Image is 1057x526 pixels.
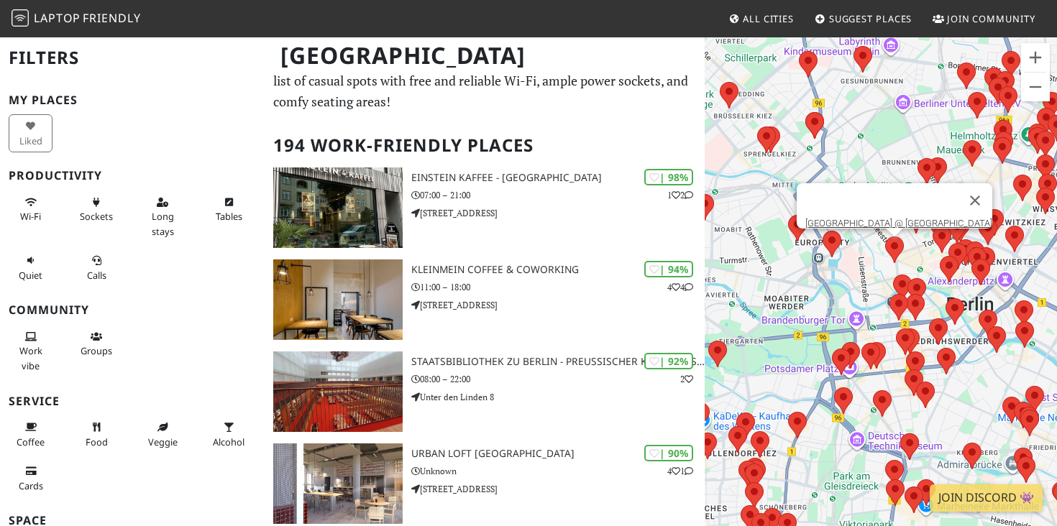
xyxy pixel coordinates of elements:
[411,188,705,202] p: 07:00 – 21:00
[723,6,800,32] a: All Cities
[680,372,693,386] p: 2
[265,259,705,340] a: KleinMein Coffee & Coworking | 94% 44 KleinMein Coffee & Coworking 11:00 – 18:00 [STREET_ADDRESS]
[20,210,41,223] span: Stable Wi-Fi
[12,9,29,27] img: LaptopFriendly
[9,169,256,183] h3: Productivity
[1021,43,1050,72] button: Vergrößern
[265,351,705,432] a: Staatsbibliothek zu Berlin - Preußischer Kulturbesitz | 92% 2 Staatsbibliothek zu Berlin - Preußi...
[805,218,992,229] a: [GEOGRAPHIC_DATA] @ [GEOGRAPHIC_DATA]
[152,210,174,237] span: Long stays
[644,445,693,461] div: | 90%
[19,269,42,282] span: Quiet
[644,169,693,185] div: | 98%
[411,482,705,496] p: [STREET_ADDRESS]
[411,448,705,460] h3: URBAN LOFT [GEOGRAPHIC_DATA]
[273,351,403,432] img: Staatsbibliothek zu Berlin - Preußischer Kulturbesitz
[411,390,705,404] p: Unter den Linden 8
[9,415,52,453] button: Coffee
[265,167,705,248] a: Einstein Kaffee - Charlottenburg | 98% 12 Einstein Kaffee - [GEOGRAPHIC_DATA] 07:00 – 21:00 [STRE...
[207,415,251,453] button: Alcohol
[667,188,693,202] p: 1 2
[411,280,705,294] p: 11:00 – 18:00
[265,443,705,524] a: URBAN LOFT Berlin | 90% 41 URBAN LOFT [GEOGRAPHIC_DATA] Unknown [STREET_ADDRESS]
[411,372,705,386] p: 08:00 – 22:00
[644,261,693,277] div: | 94%
[411,172,705,184] h3: Einstein Kaffee - [GEOGRAPHIC_DATA]
[411,356,705,368] h3: Staatsbibliothek zu Berlin - Preußischer Kulturbesitz
[81,344,112,357] span: Group tables
[273,259,403,340] img: KleinMein Coffee & Coworking
[667,464,693,478] p: 4 1
[273,167,403,248] img: Einstein Kaffee - Charlottenburg
[19,344,42,372] span: People working
[1021,73,1050,101] button: Verkleinern
[9,325,52,377] button: Work vibe
[141,190,185,243] button: Long stays
[141,415,185,453] button: Veggie
[207,190,251,229] button: Tables
[12,6,141,32] a: LaptopFriendly LaptopFriendly
[9,249,52,287] button: Quiet
[148,435,178,448] span: Veggie
[9,459,52,497] button: Cards
[75,249,119,287] button: Calls
[411,206,705,220] p: [STREET_ADDRESS]
[743,12,794,25] span: All Cities
[829,12,912,25] span: Suggest Places
[86,435,108,448] span: Food
[19,479,43,492] span: Credit cards
[213,435,244,448] span: Alcohol
[273,124,697,167] h2: 194 Work-Friendly Places
[75,325,119,363] button: Groups
[644,353,693,369] div: | 92%
[927,6,1041,32] a: Join Community
[80,210,113,223] span: Power sockets
[9,394,256,408] h3: Service
[667,280,693,294] p: 4 4
[269,36,703,75] h1: [GEOGRAPHIC_DATA]
[9,93,256,107] h3: My Places
[809,6,918,32] a: Suggest Places
[83,10,140,26] span: Friendly
[411,264,705,276] h3: KleinMein Coffee & Coworking
[9,190,52,229] button: Wi-Fi
[75,190,119,229] button: Sockets
[411,298,705,312] p: [STREET_ADDRESS]
[273,443,403,524] img: URBAN LOFT Berlin
[9,36,256,80] h2: Filters
[216,210,242,223] span: Work-friendly tables
[34,10,81,26] span: Laptop
[947,12,1035,25] span: Join Community
[9,303,256,317] h3: Community
[75,415,119,453] button: Food
[17,435,45,448] span: Coffee
[958,183,992,218] button: Schließen
[411,464,705,478] p: Unknown
[87,269,106,282] span: Video/audio calls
